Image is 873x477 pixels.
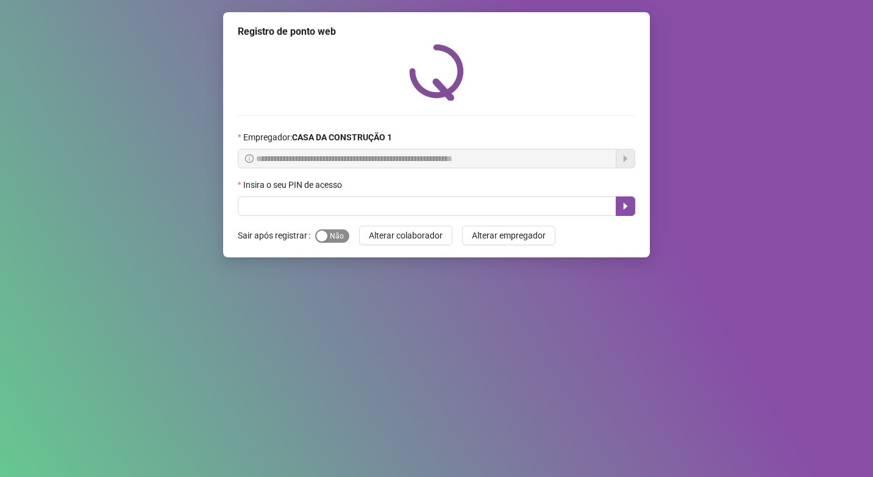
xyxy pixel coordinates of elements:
[621,201,630,211] span: caret-right
[245,154,254,163] span: info-circle
[369,229,443,242] span: Alterar colaborador
[292,132,392,142] strong: CASA DA CONSTRUÇÃO 1
[462,226,555,245] button: Alterar empregador
[472,229,546,242] span: Alterar empregador
[238,226,315,245] label: Sair após registrar
[238,24,635,39] div: Registro de ponto web
[238,178,350,192] label: Insira o seu PIN de acesso
[409,44,464,101] img: QRPoint
[243,131,392,144] span: Empregador :
[359,226,452,245] button: Alterar colaborador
